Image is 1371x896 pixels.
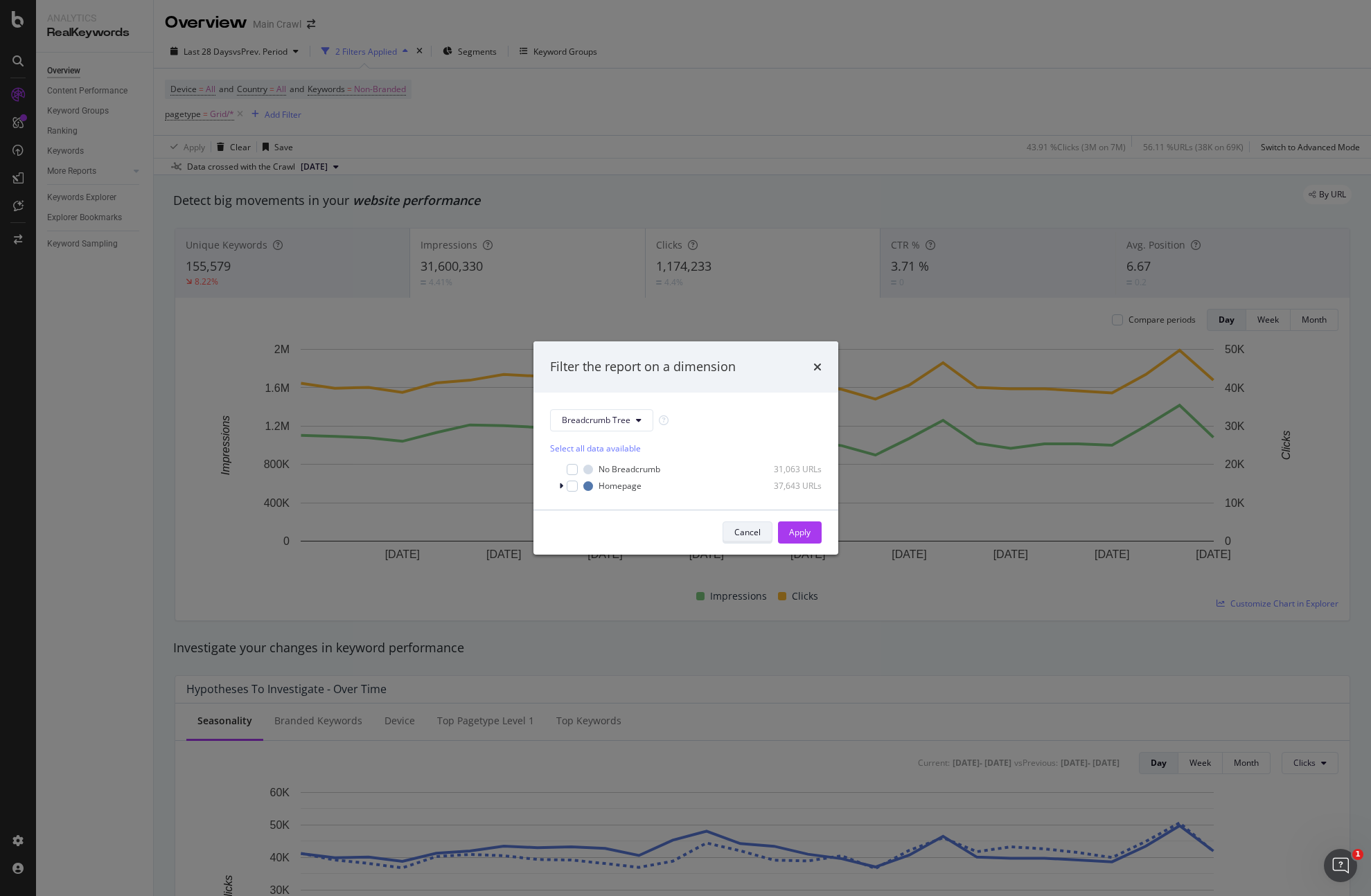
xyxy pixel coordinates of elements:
span: 1 [1352,849,1363,860]
iframe: Intercom live chat [1324,849,1357,882]
button: Cancel [723,521,772,544]
button: Apply [778,521,822,544]
div: Select all data available [550,442,822,454]
div: Apply [789,526,811,538]
div: modal [533,341,838,555]
button: Breadcrumb Tree [550,409,653,431]
div: 31,063 URLs [754,463,822,475]
span: Breadcrumb Tree [562,414,630,426]
div: 37,643 URLs [754,480,822,492]
div: Filter the report on a dimension [550,358,736,376]
div: No Breadcrumb [599,463,660,475]
div: Cancel [734,526,761,538]
div: times [813,358,822,376]
div: Homepage [599,480,642,492]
